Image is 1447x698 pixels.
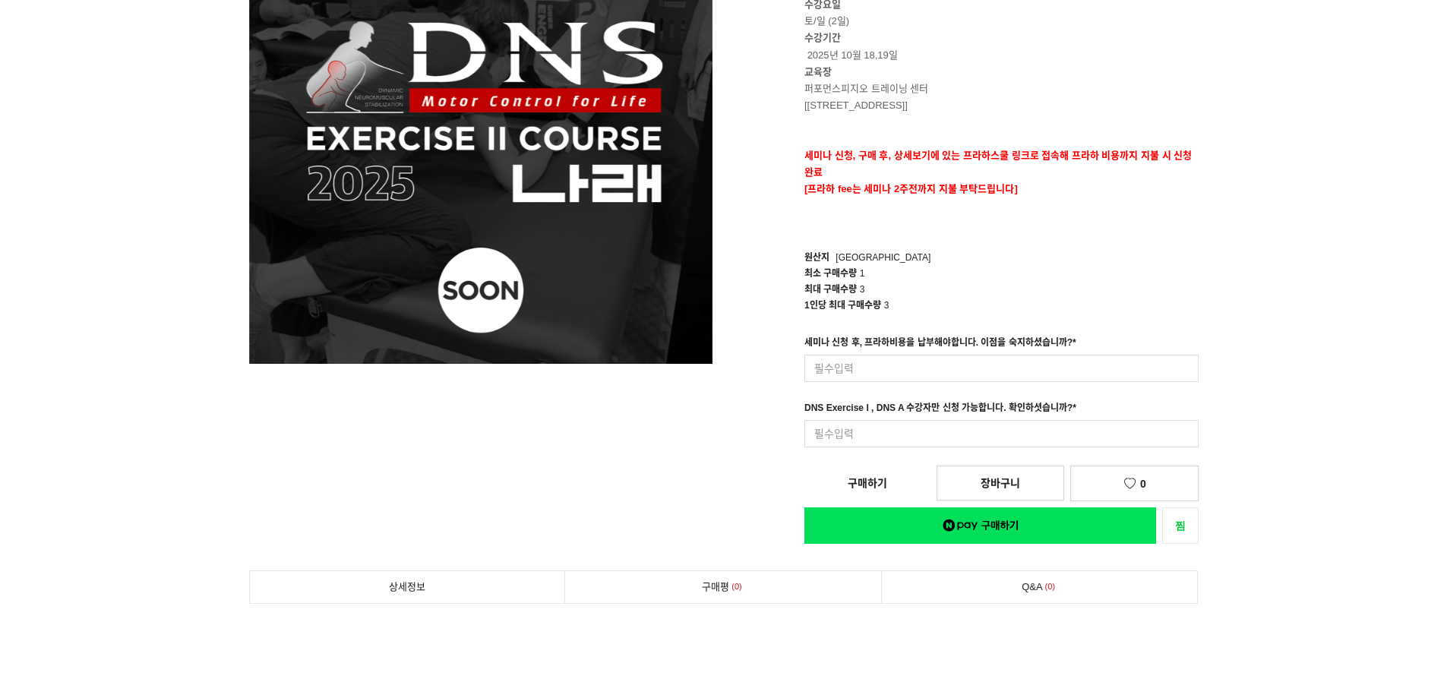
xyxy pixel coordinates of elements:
span: 1인당 최대 구매수량 [804,300,881,311]
a: 상세정보 [250,571,565,603]
input: 필수입력 [804,355,1199,382]
a: 장바구니 [937,466,1064,501]
span: 최소 구매수량 [804,268,857,279]
span: 0 [1140,478,1146,490]
input: 필수입력 [804,420,1199,447]
span: 1 [860,268,865,279]
a: Q&A0 [882,571,1198,603]
a: 새창 [804,507,1156,544]
p: 2025년 10월 18,19일 [804,30,1199,63]
span: 3 [884,300,889,311]
p: 퍼포먼스피지오 트레이닝 센터 [804,81,1199,97]
a: 구매평0 [565,571,881,603]
strong: 교육장 [804,66,832,77]
div: 세미나 신청 후, 프라하비용을 납부해야합니다. 이점을 숙지하셨습니까? [804,335,1076,355]
strong: 수강기간 [804,32,841,43]
p: [[STREET_ADDRESS]] [804,97,1199,114]
span: [프라하 fee는 세미나 2주전까지 지불 부탁드립니다] [804,183,1018,194]
span: 0 [729,579,744,595]
a: 0 [1070,466,1198,501]
span: [GEOGRAPHIC_DATA] [836,252,930,263]
a: 구매하기 [804,466,930,500]
div: DNS Exercise I , DNS A 수강자만 신청 가능합니다. 확인하셧습니까? [804,400,1076,420]
span: 3 [860,284,865,295]
span: 원산지 [804,252,829,263]
a: 새창 [1162,507,1199,544]
span: 최대 구매수량 [804,284,857,295]
span: 0 [1043,579,1058,595]
strong: 세미나 신청, 구매 후, 상세보기에 있는 프라하스쿨 링크로 접속해 프라하 비용까지 지불 시 신청완료 [804,150,1192,178]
